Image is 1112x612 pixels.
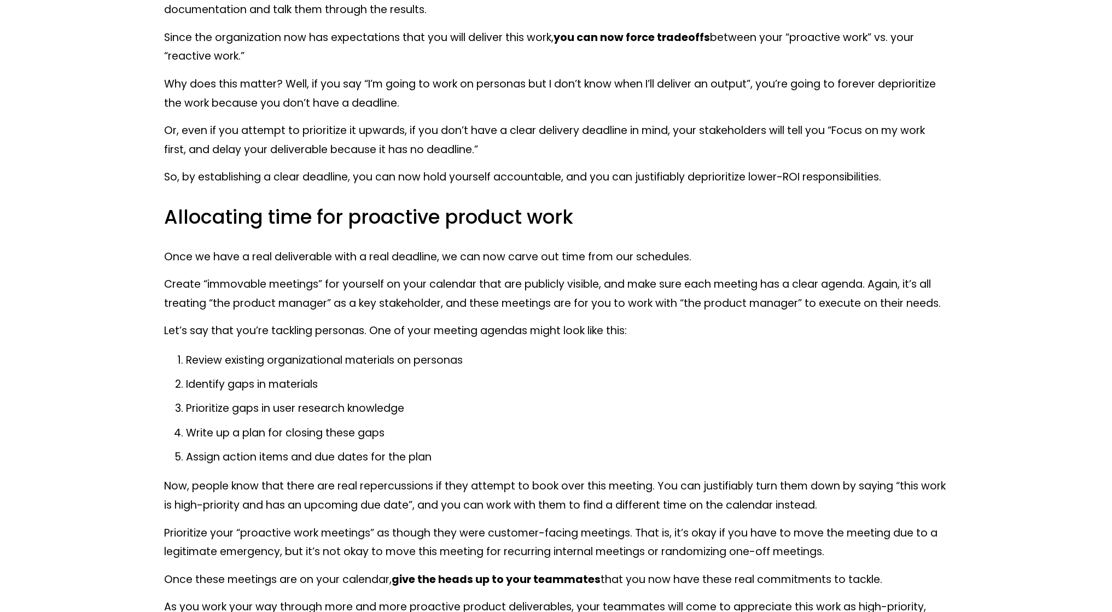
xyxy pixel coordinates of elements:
p: Prioritize gaps in user research knowledge [186,399,948,418]
p: Now, people know that there are real repercussions if they attempt to book over this meeting. You... [164,477,948,515]
p: Create “immovable meetings” for yourself on your calendar that are publicly visible, and make sur... [164,275,948,313]
p: Review existing organizational materials on personas [186,351,948,370]
h3: Allocating time for proactive product work [164,205,948,230]
strong: give the heads up to your teammates [392,572,601,587]
p: Let’s say that you’re tackling personas. One of your meeting agendas might look like this: [164,322,948,341]
p: Since the organization now has expectations that you will deliver this work, between your “proact... [164,28,948,66]
strong: you can now force tradeoffs [554,30,710,45]
p: Once these meetings are on your calendar, that you now have these real commitments to tackle. [164,570,948,590]
p: Identify gaps in materials [186,375,948,394]
p: Prioritize your “proactive work meetings” as though they were customer-facing meetings. That is, ... [164,524,948,562]
p: Once we have a real deliverable with a real deadline, we can now carve out time from our schedules. [164,248,948,267]
p: Write up a plan for closing these gaps [186,424,948,443]
p: Or, even if you attempt to prioritize it upwards, if you don’t have a clear delivery deadline in ... [164,121,948,159]
p: So, by establishing a clear deadline, you can now hold yourself accountable, and you can justifia... [164,168,948,187]
p: Why does this matter? Well, if you say “I’m going to work on personas but I don’t know when I’ll ... [164,75,948,113]
p: Assign action items and due dates for the plan [186,448,948,467]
